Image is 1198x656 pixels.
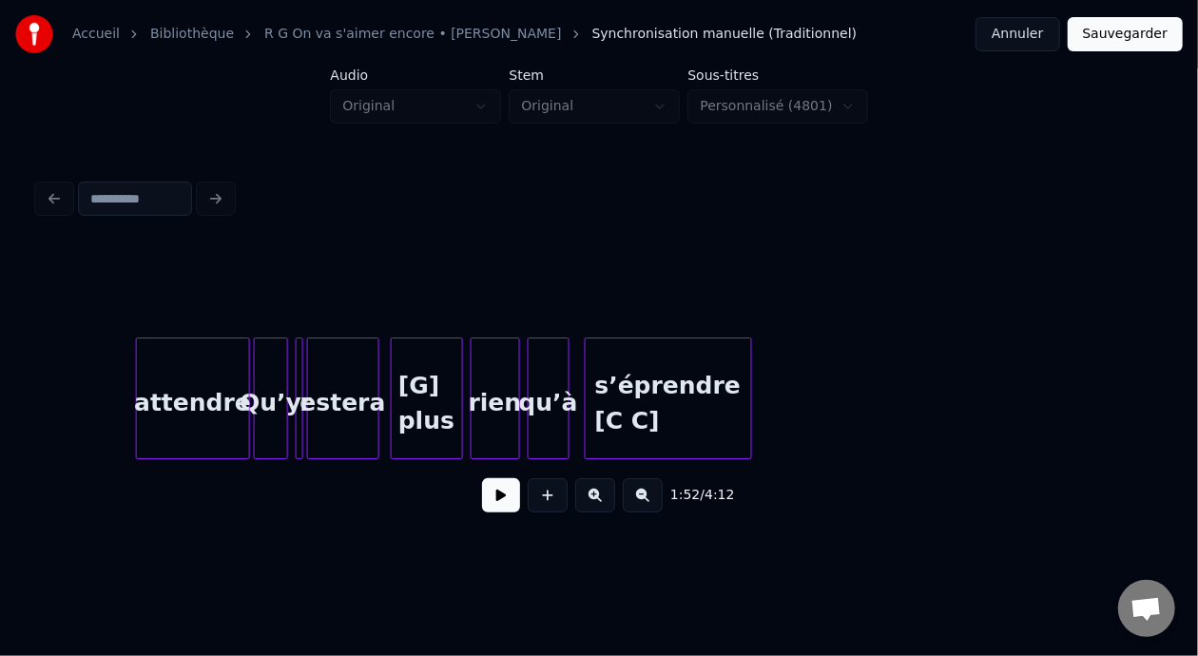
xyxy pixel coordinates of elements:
[150,25,234,44] a: Bibliothèque
[330,68,501,82] label: Audio
[670,486,716,505] div: /
[72,25,857,44] nav: breadcrumb
[670,486,700,505] span: 1:52
[1068,17,1183,51] button: Sauvegarder
[264,25,561,44] a: R G On va s'aimer encore • [PERSON_NAME]
[687,68,867,82] label: Sous-titres
[72,25,120,44] a: Accueil
[592,25,858,44] span: Synchronisation manuelle (Traditionnel)
[976,17,1059,51] button: Annuler
[15,15,53,53] img: youka
[509,68,680,82] label: Stem
[705,486,734,505] span: 4:12
[1118,580,1175,637] a: Ouvrir le chat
